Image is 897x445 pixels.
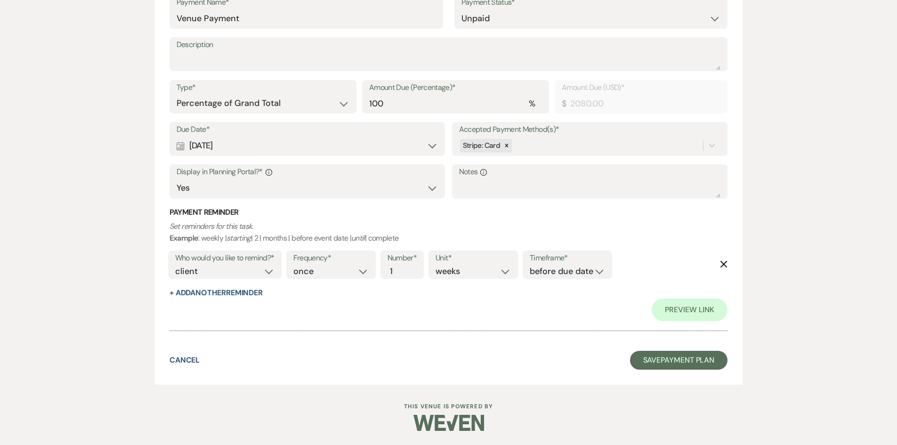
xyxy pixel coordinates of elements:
[177,137,438,155] div: [DATE]
[562,81,720,95] label: Amount Due (USD)*
[459,123,721,137] label: Accepted Payment Method(s)*
[175,251,275,265] label: Who would you like to remind?*
[463,141,500,150] span: Stripe: Card
[351,233,365,243] i: until
[562,97,566,110] div: $
[436,251,511,265] label: Unit*
[630,351,728,370] button: SavePayment Plan
[170,356,200,364] button: Cancel
[170,220,728,244] p: : weekly | | 2 | months | before event date | | complete
[293,251,369,265] label: Frequency*
[177,123,438,137] label: Due Date*
[530,251,605,265] label: Timeframe*
[170,207,728,218] h3: Payment Reminder
[170,233,199,243] b: Example
[177,38,721,52] label: Description
[388,251,417,265] label: Number*
[652,299,727,321] a: Preview Link
[413,406,484,439] img: Weven Logo
[177,165,438,179] label: Display in Planning Portal?*
[226,233,251,243] i: starting
[170,221,253,231] i: Set reminders for this task.
[177,81,349,95] label: Type*
[170,289,263,297] button: + AddAnotherReminder
[529,97,535,110] div: %
[459,165,721,179] label: Notes
[369,81,542,95] label: Amount Due (Percentage)*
